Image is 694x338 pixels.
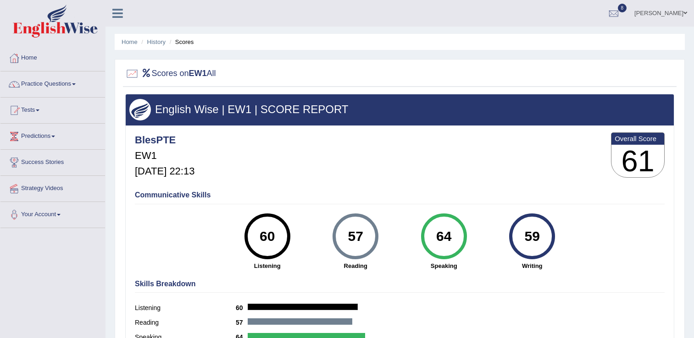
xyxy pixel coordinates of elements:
a: Practice Questions [0,71,105,94]
b: Overall Score [615,135,661,142]
a: Strategy Videos [0,176,105,199]
div: 60 [250,217,284,256]
a: Your Account [0,202,105,225]
strong: Speaking [405,262,484,270]
h3: English Wise | EW1 | SCORE REPORT [129,104,670,115]
div: 64 [427,217,461,256]
div: 59 [516,217,549,256]
div: 57 [339,217,372,256]
a: Home [122,38,138,45]
h5: EW1 [135,150,194,161]
strong: Listening [228,262,307,270]
strong: Reading [316,262,395,270]
span: 8 [618,4,627,12]
b: EW1 [189,69,207,78]
a: History [147,38,166,45]
a: Tests [0,98,105,120]
img: wings.png [129,99,151,120]
h4: BlesPTE [135,135,194,146]
b: 60 [236,304,248,311]
a: Success Stories [0,150,105,173]
b: 57 [236,319,248,326]
label: Listening [135,303,236,313]
strong: Writing [493,262,572,270]
h3: 61 [611,145,664,178]
h5: [DATE] 22:13 [135,166,194,177]
h2: Scores on All [125,67,216,81]
h4: Communicative Skills [135,191,665,199]
label: Reading [135,318,236,327]
li: Scores [167,38,194,46]
h4: Skills Breakdown [135,280,665,288]
a: Home [0,45,105,68]
a: Predictions [0,124,105,147]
